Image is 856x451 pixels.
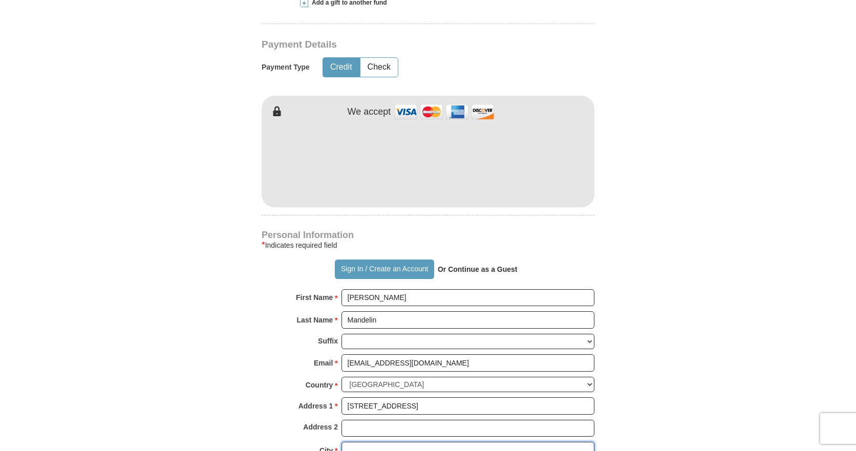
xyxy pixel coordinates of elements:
img: credit cards accepted [393,101,496,123]
strong: Address 1 [298,399,333,413]
strong: Or Continue as a Guest [438,265,518,273]
strong: First Name [296,290,333,305]
button: Sign In / Create an Account [335,260,434,279]
h3: Payment Details [262,39,523,51]
strong: Suffix [318,334,338,348]
button: Credit [323,58,359,77]
strong: Country [306,378,333,392]
strong: Address 2 [303,420,338,434]
strong: Last Name [297,313,333,327]
button: Check [360,58,398,77]
h4: Personal Information [262,231,594,239]
strong: Email [314,356,333,370]
div: Indicates required field [262,239,594,251]
h4: We accept [348,106,391,118]
h5: Payment Type [262,63,310,72]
